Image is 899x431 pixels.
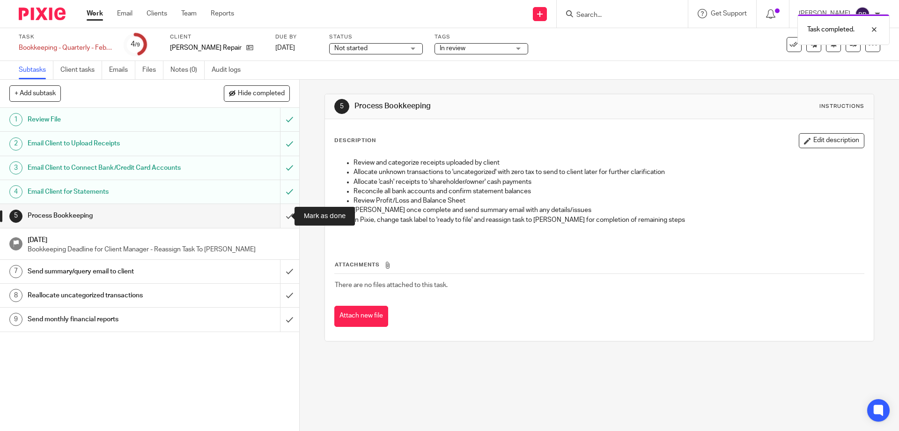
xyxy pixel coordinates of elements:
[28,288,190,302] h1: Reallocate uncategorized transactions
[28,136,190,151] h1: Email Client to Upload Receipts
[19,33,112,41] label: Task
[334,99,349,114] div: 5
[87,9,103,18] a: Work
[28,185,190,199] h1: Email Client for Statements
[9,313,22,326] div: 9
[19,8,66,20] img: Pixie
[354,158,863,167] p: Review and categorize receipts uploaded by client
[238,90,285,98] span: Hide completed
[28,245,290,254] p: Bookkeeping Deadline for Client Manager - Reassign Task To [PERSON_NAME]
[9,289,22,302] div: 8
[9,210,22,223] div: 5
[212,61,248,79] a: Audit logs
[131,39,140,50] div: 4
[19,61,53,79] a: Subtasks
[440,45,465,52] span: In review
[807,25,855,34] p: Task completed.
[9,113,22,126] div: 1
[354,215,863,225] p: In Pixie, change task label to 'ready to file' and reassign task to [PERSON_NAME] for completion ...
[181,9,197,18] a: Team
[435,33,528,41] label: Tags
[135,42,140,47] small: /9
[224,85,290,101] button: Hide completed
[211,9,234,18] a: Reports
[334,137,376,144] p: Description
[117,9,133,18] a: Email
[28,113,190,127] h1: Review File
[334,45,368,52] span: Not started
[799,133,864,148] button: Edit description
[170,43,242,53] p: [PERSON_NAME] Repair
[855,7,870,22] img: svg%3E
[354,205,863,215] p: [PERSON_NAME] once complete and send summary email with any details/issues
[28,209,190,223] h1: Process Bookkeeping
[354,196,863,205] p: Review Profit/Loss and Balance Sheet
[19,43,112,53] div: Bookkeeping - Quarterly - Feb/May/Aug/Nov
[819,103,864,110] div: Instructions
[147,9,167,18] a: Clients
[335,282,448,288] span: There are no files attached to this task.
[354,167,863,177] p: Allocate unknown transactions to 'uncategorized' with zero tax to send to client later for furthe...
[275,45,295,51] span: [DATE]
[109,61,135,79] a: Emails
[9,265,22,278] div: 7
[9,85,61,101] button: + Add subtask
[9,161,22,174] div: 3
[329,33,423,41] label: Status
[28,312,190,326] h1: Send monthly financial reports
[170,61,205,79] a: Notes (0)
[28,233,290,245] h1: [DATE]
[170,33,264,41] label: Client
[354,187,863,196] p: Reconcile all bank accounts and confirm statement balances
[142,61,163,79] a: Files
[28,161,190,175] h1: Email Client to Connect Bank/Credit Card Accounts
[354,177,863,187] p: Allocate 'cash' receipts to 'shareholder/owner' cash payments
[354,101,619,111] h1: Process Bookkeeping
[9,137,22,151] div: 2
[335,262,380,267] span: Attachments
[9,185,22,198] div: 4
[60,61,102,79] a: Client tasks
[334,306,388,327] button: Attach new file
[28,265,190,279] h1: Send summary/query email to client
[275,33,317,41] label: Due by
